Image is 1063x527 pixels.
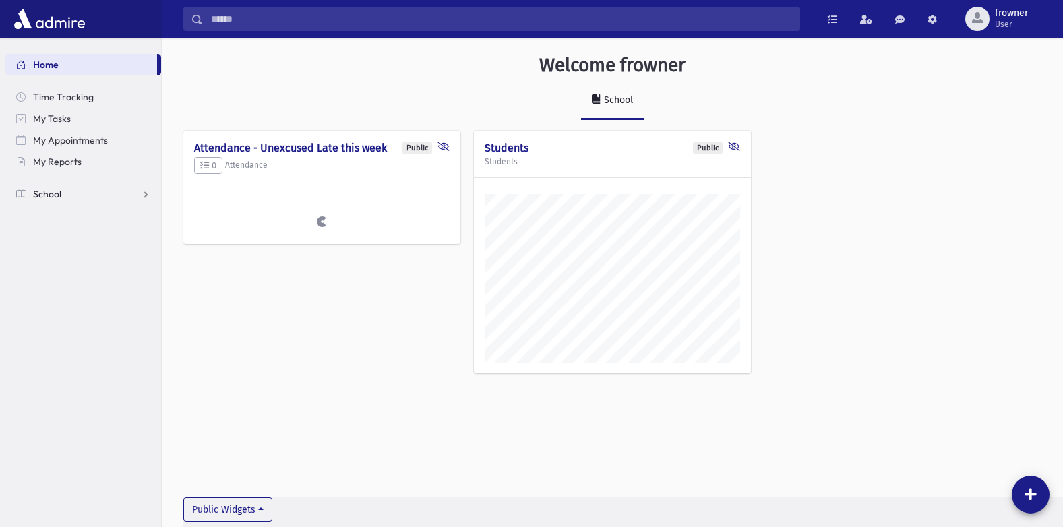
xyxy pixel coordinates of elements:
h3: Welcome frowner [539,54,686,77]
span: My Tasks [33,113,71,125]
a: My Appointments [5,129,161,151]
a: School [581,82,644,120]
div: School [601,94,633,106]
span: Time Tracking [33,91,94,103]
span: Home [33,59,59,71]
div: Public [693,142,723,154]
a: School [5,183,161,205]
h5: Students [485,157,740,166]
span: 0 [200,160,216,170]
a: My Tasks [5,108,161,129]
h4: Attendance - Unexcused Late this week [194,142,450,154]
div: Public [402,142,432,154]
a: Time Tracking [5,86,161,108]
span: School [33,188,61,200]
span: frowner [995,8,1028,19]
span: My Appointments [33,134,108,146]
img: AdmirePro [11,5,88,32]
a: My Reports [5,151,161,173]
span: My Reports [33,156,82,168]
h5: Attendance [194,157,450,175]
button: Public Widgets [183,497,272,522]
a: Home [5,54,157,75]
span: User [995,19,1028,30]
button: 0 [194,157,222,175]
h4: Students [485,142,740,154]
input: Search [203,7,799,31]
